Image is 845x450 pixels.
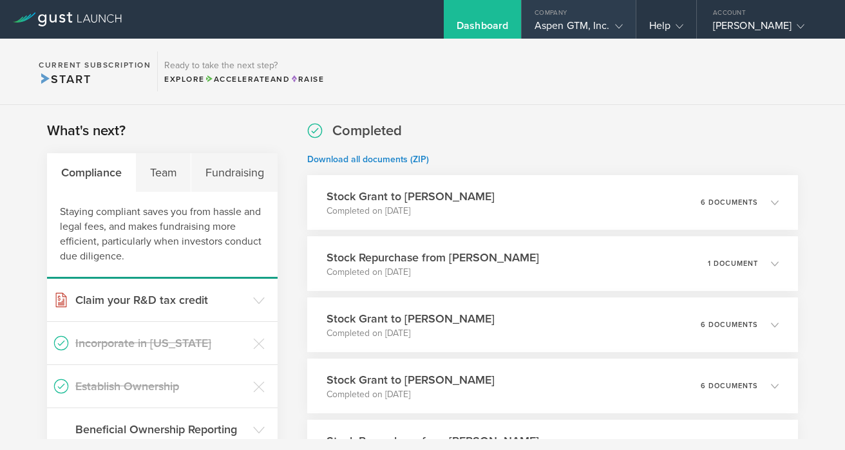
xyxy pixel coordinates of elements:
h3: Stock Repurchase from [PERSON_NAME] [327,433,539,449]
a: Download all documents (ZIP) [307,154,429,165]
h3: Establish Ownership [75,378,247,395]
h3: Claim your R&D tax credit [75,292,247,308]
p: 6 documents [701,199,758,206]
h3: Stock Repurchase from [PERSON_NAME] [327,249,539,266]
p: Completed on [DATE] [327,205,495,218]
div: Team [136,153,191,192]
h3: Stock Grant to [PERSON_NAME] [327,371,495,388]
p: Completed on [DATE] [327,327,495,340]
h2: Completed [332,122,402,140]
div: Explore [164,73,324,85]
h3: Ready to take the next step? [164,61,324,70]
h3: Incorporate in [US_STATE] [75,335,247,352]
span: and [205,75,290,84]
div: Help [649,19,683,39]
h3: Beneficial Ownership Reporting [75,421,247,438]
div: Aspen GTM, Inc. [535,19,623,39]
span: Raise [290,75,324,84]
p: 1 document [708,260,758,267]
div: Compliance [47,153,136,192]
p: 6 documents [701,382,758,389]
div: Ready to take the next step?ExploreAccelerateandRaise [157,52,330,91]
div: Fundraising [191,153,278,192]
p: Completed on [DATE] [327,266,539,279]
div: [PERSON_NAME] [713,19,822,39]
h3: Stock Grant to [PERSON_NAME] [327,188,495,205]
div: Staying compliant saves you from hassle and legal fees, and makes fundraising more efficient, par... [47,192,278,279]
p: 6 documents [701,321,758,328]
span: Accelerate [205,75,271,84]
span: Start [39,72,91,86]
iframe: Chat Widget [781,388,845,450]
h3: Stock Grant to [PERSON_NAME] [327,310,495,327]
div: Dashboard [457,19,508,39]
h2: What's next? [47,122,126,140]
h2: Current Subscription [39,61,151,69]
p: Completed on [DATE] [327,388,495,401]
